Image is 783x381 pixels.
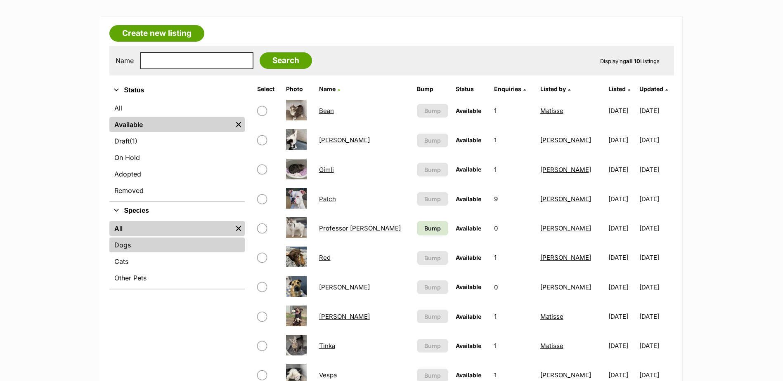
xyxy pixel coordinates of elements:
[456,342,481,349] span: Available
[254,82,282,96] th: Select
[260,52,312,69] input: Search
[491,96,536,125] td: 1
[605,332,639,360] td: [DATE]
[639,85,663,92] span: Updated
[414,82,452,96] th: Bump
[639,185,673,213] td: [DATE]
[491,185,536,213] td: 9
[232,117,245,132] a: Remove filter
[494,85,526,92] a: Enquiries
[494,85,521,92] span: translation missing: en.admin.listings.index.attributes.enquiries
[424,341,441,350] span: Bump
[424,165,441,174] span: Bump
[639,126,673,154] td: [DATE]
[319,85,340,92] a: Name
[605,126,639,154] td: [DATE]
[605,243,639,272] td: [DATE]
[605,273,639,301] td: [DATE]
[109,219,245,289] div: Species
[109,134,245,148] a: Draft
[639,85,668,92] a: Updated
[109,254,245,269] a: Cats
[540,224,591,232] a: [PERSON_NAME]
[639,332,673,360] td: [DATE]
[605,96,639,125] td: [DATE]
[540,371,591,379] a: [PERSON_NAME]
[109,101,245,115] a: All
[417,163,448,176] button: Bump
[491,214,536,242] td: 0
[452,82,490,96] th: Status
[491,126,536,154] td: 1
[424,312,441,321] span: Bump
[600,58,660,64] span: Displaying Listings
[639,155,673,184] td: [DATE]
[605,155,639,184] td: [DATE]
[639,302,673,331] td: [DATE]
[491,302,536,331] td: 1
[116,57,134,64] label: Name
[424,136,441,145] span: Bump
[319,342,335,350] a: Tinka
[417,310,448,323] button: Bump
[424,283,441,292] span: Bump
[319,224,401,232] a: Professor [PERSON_NAME]
[639,243,673,272] td: [DATE]
[417,134,448,147] button: Bump
[540,136,591,144] a: [PERSON_NAME]
[540,107,563,115] a: Matisse
[608,85,626,92] span: Listed
[540,85,566,92] span: Listed by
[417,192,448,206] button: Bump
[639,96,673,125] td: [DATE]
[491,273,536,301] td: 0
[424,254,441,262] span: Bump
[319,85,336,92] span: Name
[456,283,481,290] span: Available
[109,238,245,252] a: Dogs
[456,254,481,261] span: Available
[130,136,137,146] span: (1)
[424,106,441,115] span: Bump
[424,195,441,203] span: Bump
[626,58,640,64] strong: all 10
[319,136,370,144] a: [PERSON_NAME]
[109,221,232,236] a: All
[109,85,245,96] button: Status
[491,243,536,272] td: 1
[540,85,570,92] a: Listed by
[109,205,245,216] button: Species
[540,195,591,203] a: [PERSON_NAME]
[319,313,370,320] a: [PERSON_NAME]
[319,283,370,291] a: [PERSON_NAME]
[232,221,245,236] a: Remove filter
[491,155,536,184] td: 1
[417,251,448,265] button: Bump
[605,302,639,331] td: [DATE]
[417,104,448,118] button: Bump
[417,280,448,294] button: Bump
[491,332,536,360] td: 1
[639,273,673,301] td: [DATE]
[605,185,639,213] td: [DATE]
[319,371,337,379] a: Vespa
[456,195,481,202] span: Available
[639,214,673,242] td: [DATE]
[319,195,336,203] a: Patch
[456,313,481,320] span: Available
[109,270,245,285] a: Other Pets
[540,254,591,261] a: [PERSON_NAME]
[109,150,245,165] a: On Hold
[109,167,245,181] a: Adopted
[319,166,334,174] a: Gimli
[109,99,245,201] div: Status
[456,107,481,114] span: Available
[608,85,630,92] a: Listed
[283,82,315,96] th: Photo
[540,166,591,174] a: [PERSON_NAME]
[424,224,441,233] span: Bump
[456,136,481,143] span: Available
[540,342,563,350] a: Matisse
[319,107,334,115] a: Bean
[605,214,639,242] td: [DATE]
